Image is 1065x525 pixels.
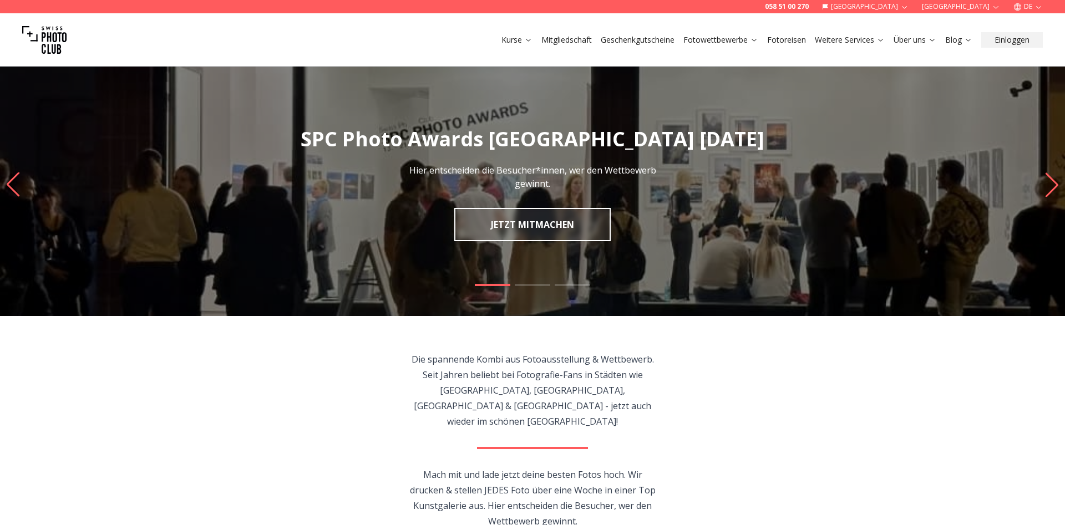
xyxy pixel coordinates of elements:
[454,208,611,241] a: JETZT MITMACHEN
[601,34,674,45] a: Geschenkgutscheine
[767,34,806,45] a: Fotoreisen
[406,351,660,429] p: Die spannende Kombi aus Fotoausstellung & Wettbewerb. Seit Jahren beliebt bei Fotografie-Fans in ...
[945,34,972,45] a: Blog
[941,32,977,48] button: Blog
[889,32,941,48] button: Über uns
[408,164,657,190] p: Hier entscheiden die Besucher*innen, wer den Wettbewerb gewinnt.
[763,32,810,48] button: Fotoreisen
[815,34,885,45] a: Weitere Services
[596,32,679,48] button: Geschenkgutscheine
[765,2,809,11] a: 058 51 00 270
[537,32,596,48] button: Mitgliedschaft
[894,34,936,45] a: Über uns
[501,34,532,45] a: Kurse
[497,32,537,48] button: Kurse
[683,34,758,45] a: Fotowettbewerbe
[679,32,763,48] button: Fotowettbewerbe
[981,32,1043,48] button: Einloggen
[541,34,592,45] a: Mitgliedschaft
[810,32,889,48] button: Weitere Services
[22,18,67,62] img: Swiss photo club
